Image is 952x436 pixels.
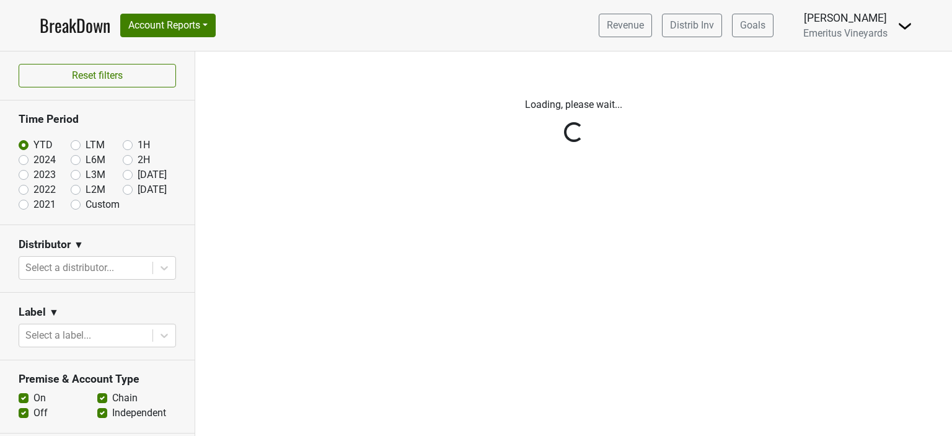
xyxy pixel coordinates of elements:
[803,10,888,26] div: [PERSON_NAME]
[599,14,652,37] a: Revenue
[732,14,773,37] a: Goals
[897,19,912,33] img: Dropdown Menu
[230,97,918,112] p: Loading, please wait...
[803,27,888,39] span: Emeritus Vineyards
[120,14,216,37] button: Account Reports
[40,12,110,38] a: BreakDown
[662,14,722,37] a: Distrib Inv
